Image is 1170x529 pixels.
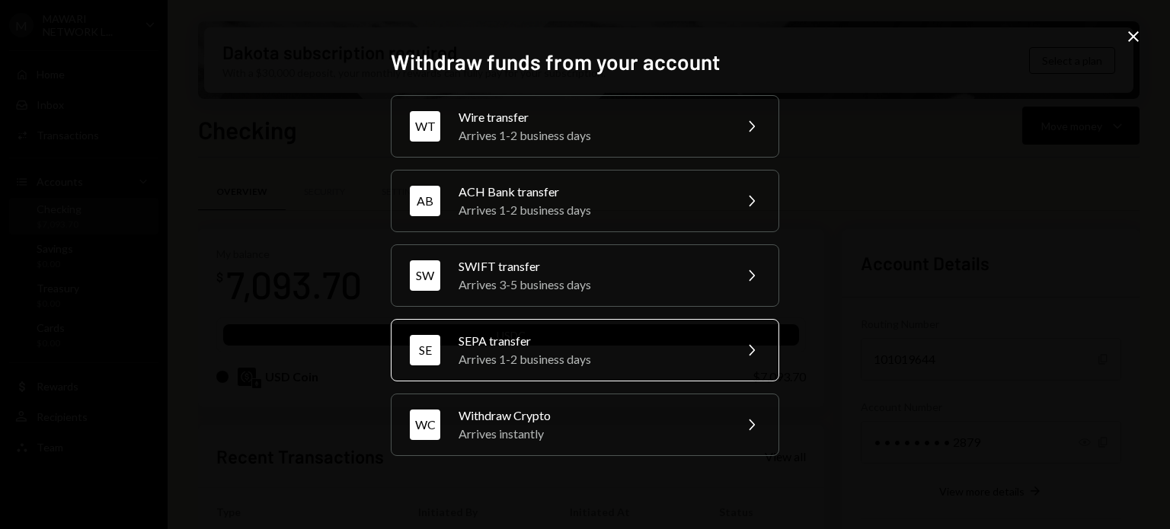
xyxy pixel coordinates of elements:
[459,126,724,145] div: Arrives 1-2 business days
[391,170,779,232] button: ABACH Bank transferArrives 1-2 business days
[410,186,440,216] div: AB
[459,406,724,425] div: Withdraw Crypto
[459,183,724,201] div: ACH Bank transfer
[410,111,440,142] div: WT
[459,276,724,294] div: Arrives 3-5 business days
[391,47,779,77] h2: Withdraw funds from your account
[410,409,440,440] div: WC
[410,260,440,291] div: SW
[410,335,440,365] div: SE
[459,350,724,368] div: Arrives 1-2 business days
[459,108,724,126] div: Wire transfer
[391,319,779,381] button: SESEPA transferArrives 1-2 business days
[459,201,724,219] div: Arrives 1-2 business days
[459,332,724,350] div: SEPA transfer
[459,425,724,443] div: Arrives instantly
[391,244,779,307] button: SWSWIFT transferArrives 3-5 business days
[459,257,724,276] div: SWIFT transfer
[391,95,779,158] button: WTWire transferArrives 1-2 business days
[391,394,779,456] button: WCWithdraw CryptoArrives instantly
